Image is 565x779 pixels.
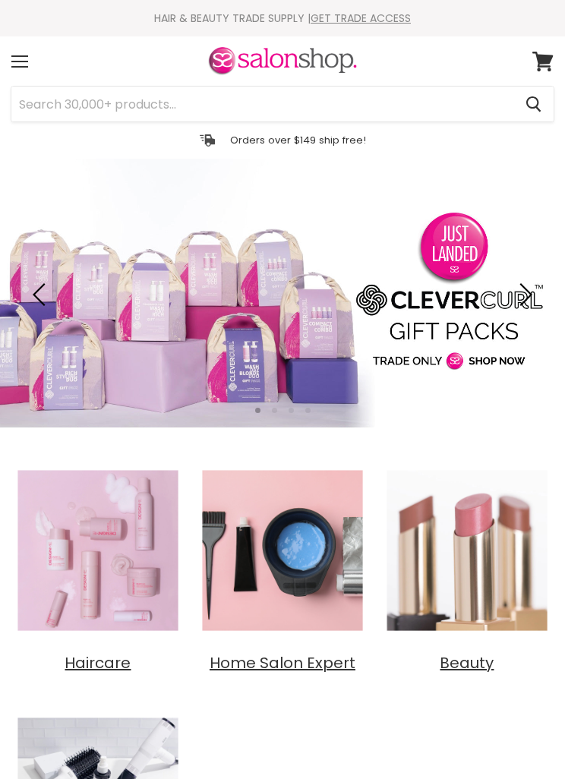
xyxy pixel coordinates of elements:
[380,464,554,637] img: Beauty
[230,134,366,147] p: Orders over $149 ship free!
[311,11,411,26] a: GET TRADE ACCESS
[210,652,355,673] span: Home Salon Expert
[440,652,494,673] span: Beauty
[196,464,369,637] img: Home Salon Expert
[196,464,369,672] a: Home Salon Expert Home Salon Expert
[11,86,554,122] form: Product
[11,87,513,121] input: Search
[272,408,277,413] li: Page dot 2
[508,279,538,310] button: Next
[380,464,554,672] a: Beauty Beauty
[11,464,185,637] img: Haircare
[27,279,57,310] button: Previous
[289,408,294,413] li: Page dot 3
[65,652,131,673] span: Haircare
[513,87,554,121] button: Search
[305,408,311,413] li: Page dot 4
[11,464,185,672] a: Haircare Haircare
[255,408,260,413] li: Page dot 1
